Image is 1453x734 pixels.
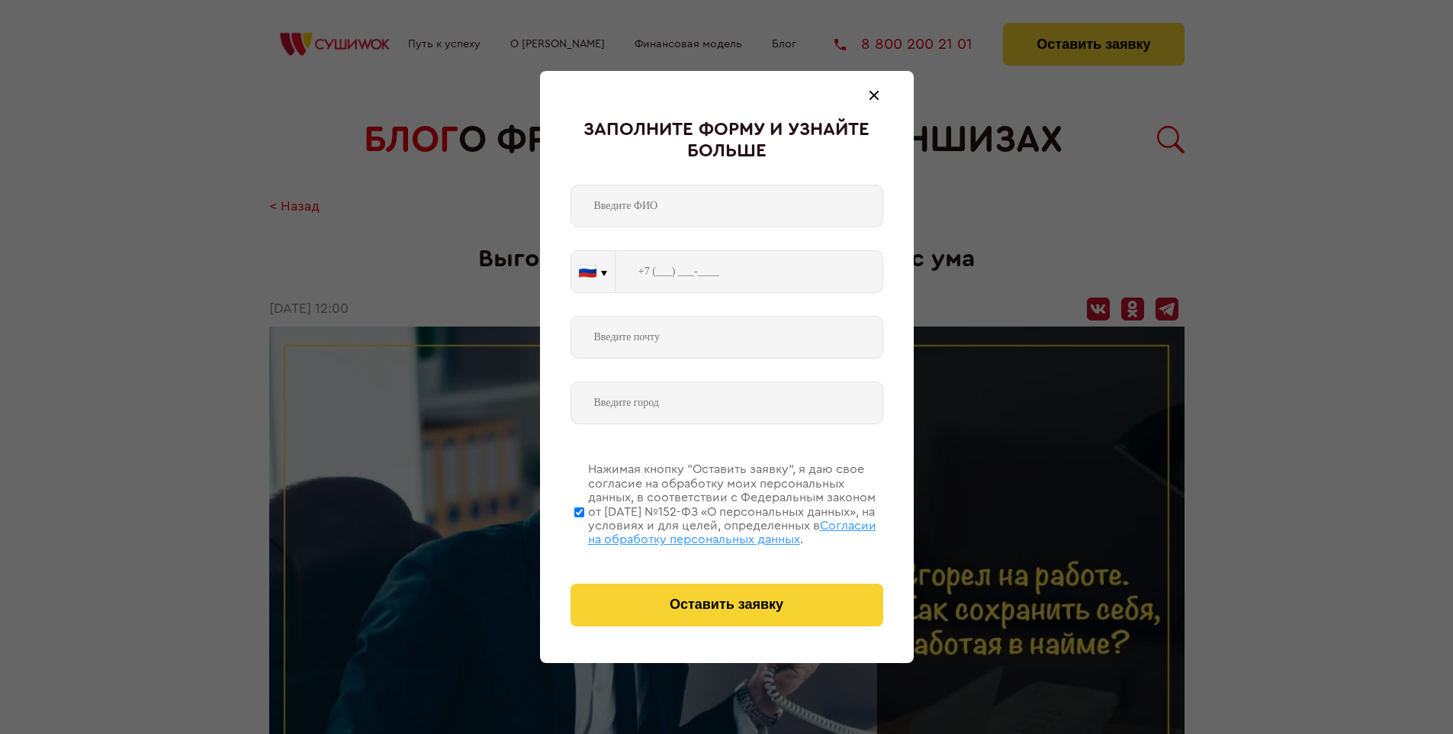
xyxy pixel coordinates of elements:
[571,584,883,626] button: Оставить заявку
[571,185,883,227] input: Введите ФИО
[571,316,883,359] input: Введите почту
[571,251,615,292] button: 🇷🇺
[616,250,883,293] input: +7 (___) ___-____
[588,462,883,546] div: Нажимая кнопку “Оставить заявку”, я даю свое согласие на обработку моих персональных данных, в со...
[571,381,883,424] input: Введите город
[571,120,883,162] div: Заполните форму и узнайте больше
[588,520,876,546] span: Согласии на обработку персональных данных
